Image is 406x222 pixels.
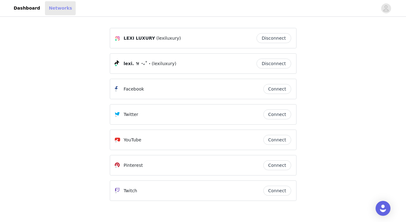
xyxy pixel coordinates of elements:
[115,36,120,41] img: Instagram Icon
[124,111,138,118] p: Twitter
[263,135,291,145] button: Connect
[376,201,390,216] div: Open Intercom Messenger
[263,160,291,170] button: Connect
[124,60,151,67] span: lexi. 𐙚 ‧₊˚ ⋅
[263,109,291,119] button: Connect
[263,84,291,94] button: Connect
[257,33,291,43] button: Disconnect
[124,137,141,143] p: YouTube
[10,1,44,15] a: Dashboard
[383,3,389,13] div: avatar
[152,60,176,67] span: (lexiluxury)
[124,188,137,194] p: Twitch
[45,1,76,15] a: Networks
[257,59,291,69] button: Disconnect
[263,186,291,196] button: Connect
[124,35,155,42] span: LEXI LUXURY
[124,86,144,92] p: Facebook
[124,162,143,169] p: Pinterest
[156,35,181,42] span: (lexiluxury)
